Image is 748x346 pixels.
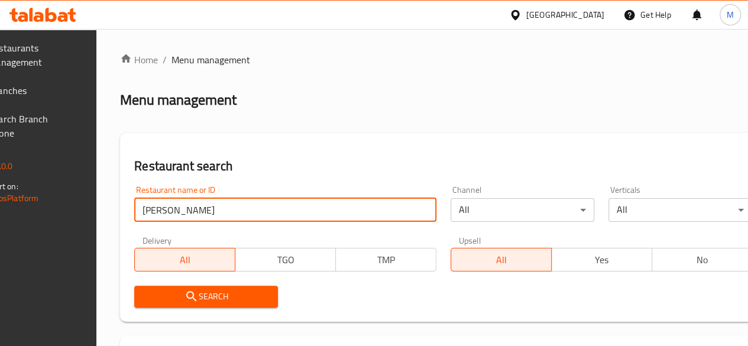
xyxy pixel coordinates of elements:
[171,53,250,67] span: Menu management
[140,251,231,269] span: All
[556,251,647,269] span: Yes
[456,251,547,269] span: All
[526,8,604,21] div: [GEOGRAPHIC_DATA]
[120,90,237,109] h2: Menu management
[120,53,158,67] a: Home
[657,251,748,269] span: No
[144,289,268,304] span: Search
[451,198,594,222] div: All
[134,286,278,308] button: Search
[235,248,336,271] button: TGO
[341,251,432,269] span: TMP
[727,8,734,21] span: M
[134,248,235,271] button: All
[143,236,172,244] label: Delivery
[451,248,552,271] button: All
[134,198,436,222] input: Search for restaurant name or ID..
[240,251,331,269] span: TGO
[459,236,481,244] label: Upsell
[335,248,436,271] button: TMP
[551,248,652,271] button: Yes
[163,53,167,67] li: /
